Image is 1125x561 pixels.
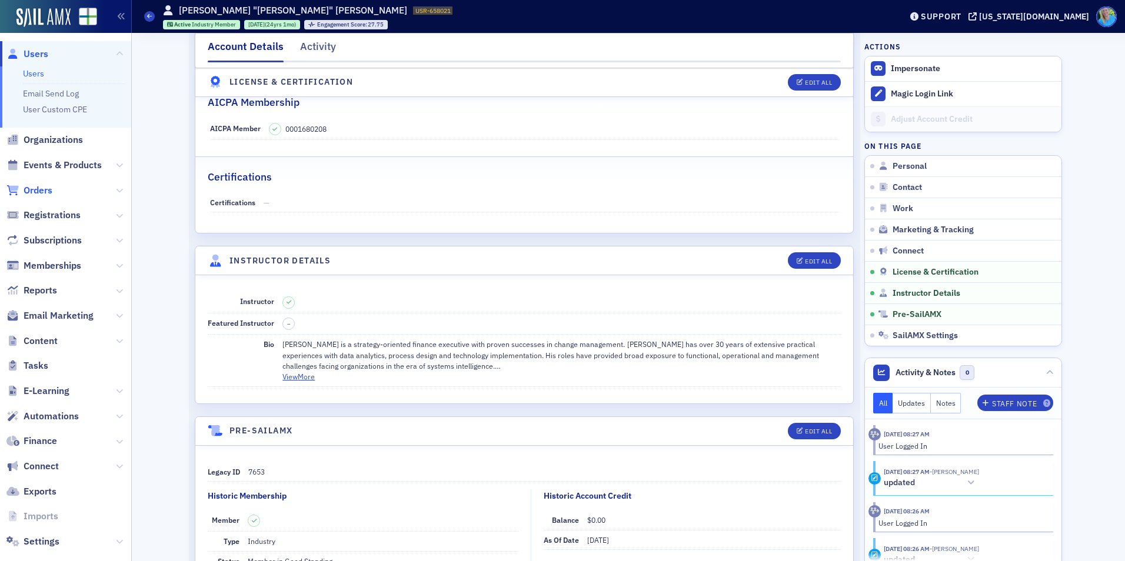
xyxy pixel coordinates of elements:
a: Exports [6,485,56,498]
span: Content [24,335,58,348]
span: Memberships [24,259,81,272]
span: Contact [893,182,922,193]
span: Settings [24,535,59,548]
div: Support [921,11,961,22]
button: [US_STATE][DOMAIN_NAME] [968,12,1093,21]
button: Impersonate [891,64,940,74]
img: SailAMX [79,8,97,26]
div: Activity [868,428,881,440]
span: Automations [24,410,79,423]
div: Update [868,549,881,561]
span: 0 [960,365,974,380]
div: Engagement Score: 27.75 [304,20,388,29]
h1: [PERSON_NAME] "[PERSON_NAME]" [PERSON_NAME] [179,4,407,17]
button: Edit All [788,252,841,269]
div: [US_STATE][DOMAIN_NAME] [979,11,1089,22]
a: Email Send Log [23,88,79,99]
button: Updates [893,393,931,413]
a: Memberships [6,259,81,272]
span: Personal [893,161,927,172]
a: Registrations [6,209,81,222]
div: Historic Membership [208,490,287,502]
button: Edit All [788,74,841,91]
div: 2001-07-19 00:00:00 [244,20,300,29]
span: Legacy ID [208,467,240,476]
a: Orders [6,184,52,197]
div: Edit All [805,258,832,265]
span: Instructor [240,296,274,306]
span: Industry Member [192,21,236,28]
span: SailAMX Settings [893,330,958,341]
span: [DATE] [248,21,265,28]
a: Automations [6,410,79,423]
h4: On this page [864,141,1062,151]
h2: Certifications [208,169,272,185]
a: Organizations [6,133,83,146]
dd: 7653 [248,462,841,481]
time: 8/19/2025 08:27 AM [884,430,930,438]
button: All [873,393,893,413]
div: Adjust Account Credit [891,114,1056,125]
div: Active: Active: Industry Member [163,20,241,29]
a: E-Learning [6,385,69,398]
time: 8/19/2025 08:27 AM [884,467,930,476]
time: 8/19/2025 08:26 AM [884,507,930,515]
span: Subscriptions [24,234,82,247]
span: Instructor Details [893,288,960,299]
span: Imports [24,510,58,523]
div: Activity [868,505,881,517]
span: Orders [24,184,52,197]
span: Balance [552,515,579,525]
span: Marketing & Tracking [893,225,974,235]
a: Tasks [6,359,48,372]
button: ViewMore [282,371,315,382]
a: Reports [6,284,57,297]
button: updated [884,477,979,489]
div: (24yrs 1mo) [248,21,296,28]
div: Account Details [208,39,284,62]
span: Work [893,203,913,214]
span: License & Certification [893,267,978,278]
h4: License & Certification [229,76,353,88]
a: Connect [6,460,59,473]
span: [DATE] [587,535,609,545]
span: Exports [24,485,56,498]
a: Events & Products [6,159,102,172]
div: User Logged In [878,440,1045,451]
span: Member [212,515,239,525]
div: Edit All [805,428,832,435]
span: AICPA Member [210,123,261,133]
a: Users [6,48,48,61]
span: Connect [893,246,924,256]
a: Users [23,68,44,79]
div: Update [868,472,881,485]
h4: Pre-SailAMX [229,425,292,437]
div: User Logged In [878,517,1045,528]
a: Subscriptions [6,234,82,247]
span: 0001680208 [285,123,327,134]
a: Finance [6,435,57,448]
a: Email Marketing [6,309,94,322]
a: Active Industry Member [167,21,237,28]
div: Edit All [805,79,832,86]
span: Marc Hamilton [930,545,979,553]
a: Content [6,335,58,348]
button: Edit All [788,423,841,439]
dd: Industry [248,532,518,550]
span: Finance [24,435,57,448]
span: Registrations [24,209,81,222]
button: Notes [931,393,961,413]
a: Adjust Account Credit [865,106,1061,132]
span: Profile [1096,6,1117,27]
span: E-Learning [24,385,69,398]
span: Engagement Score : [317,21,368,28]
span: Bio [264,339,274,349]
span: Marc Hamilton [930,467,979,476]
span: Featured Instructor [208,318,274,328]
span: Reports [24,284,57,297]
div: Activity [300,39,336,61]
span: Users [24,48,48,61]
span: USR-658021 [415,6,451,15]
img: SailAMX [16,8,71,27]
